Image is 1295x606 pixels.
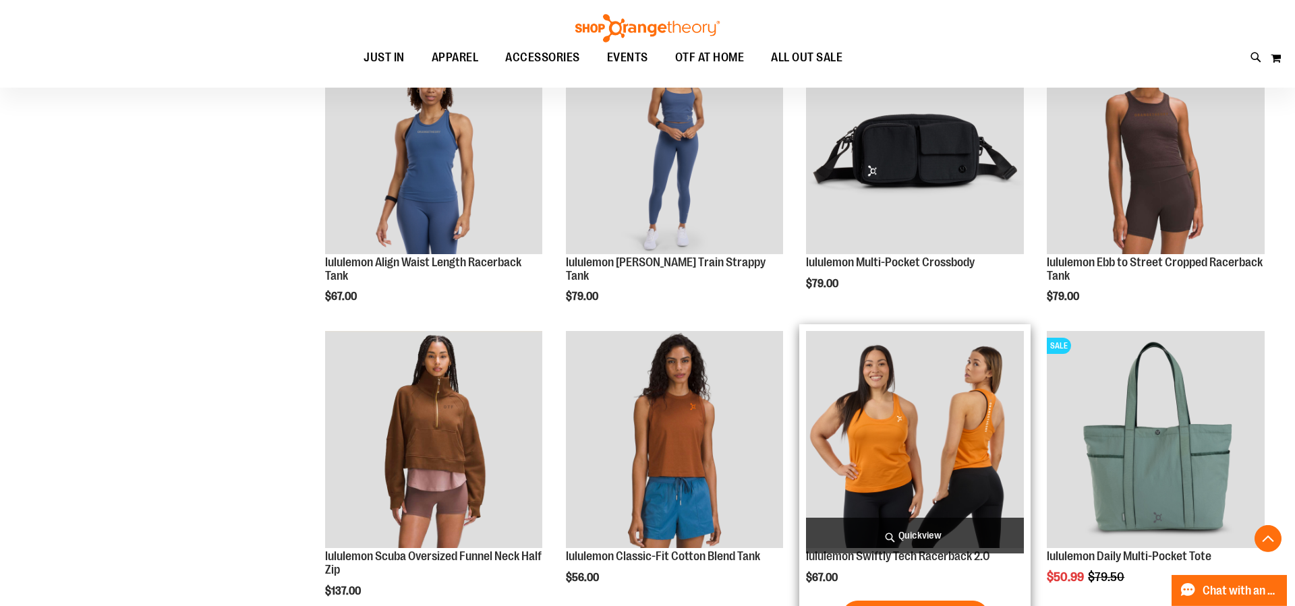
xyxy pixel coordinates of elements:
span: SALE [1047,338,1071,354]
img: lululemon Scuba Oversized Funnel Neck Half Zip [325,331,543,549]
a: lululemon [PERSON_NAME] Train Strappy Tank [566,255,766,282]
a: lululemon Swiftly Tech Racerback 2.0 [806,549,990,563]
a: lululemon Multi-Pocket Crossbody [806,255,975,269]
div: product [318,30,550,337]
a: lululemon Scuba Oversized Funnel Neck Half Zip [325,549,542,576]
a: lululemon Ebb to Street Cropped Racerback Tank [1047,36,1265,256]
div: product [799,30,1031,324]
a: lululemon Classic-Fit Cotton Blend Tank [566,549,760,563]
span: ACCESSORIES [505,42,580,73]
span: $79.00 [806,278,840,290]
a: lululemon Swiftly Tech Racerback 2.0 [806,331,1024,551]
span: $79.00 [1047,291,1081,303]
button: Chat with an Expert [1172,575,1288,606]
a: lululemon Classic-Fit Cotton Blend Tank [566,331,784,551]
a: lululemon Daily Multi-Pocket Tote [1047,549,1211,563]
img: lululemon Wunder Train Strappy Tank [566,36,784,254]
span: $137.00 [325,585,363,597]
span: Chat with an Expert [1203,584,1279,597]
a: lululemon Scuba Oversized Funnel Neck Half Zip [325,331,543,551]
span: JUST IN [364,42,405,73]
span: APPAREL [432,42,479,73]
img: Shop Orangetheory [573,14,722,42]
span: EVENTS [607,42,648,73]
a: lululemon Multi-Pocket Crossbody [806,36,1024,256]
a: lululemon Ebb to Street Cropped Racerback Tank [1047,255,1263,282]
span: $56.00 [566,572,601,584]
img: lululemon Align Waist Length Racerback Tank [325,36,543,254]
img: lululemon Ebb to Street Cropped Racerback Tank [1047,36,1265,254]
span: OTF AT HOME [675,42,745,73]
a: lululemon Daily Multi-Pocket ToteSALE [1047,331,1265,551]
button: Back To Top [1255,525,1282,552]
a: lululemon Wunder Train Strappy TankNEW [566,36,784,256]
span: $79.00 [566,291,600,303]
img: lululemon Daily Multi-Pocket Tote [1047,331,1265,549]
img: lululemon Classic-Fit Cotton Blend Tank [566,331,784,549]
div: product [1040,30,1271,337]
a: lululemon Align Waist Length Racerback Tank [325,255,521,282]
div: product [559,30,790,337]
span: $67.00 [806,572,840,584]
img: lululemon Multi-Pocket Crossbody [806,36,1024,254]
span: $79.50 [1088,570,1126,584]
span: $67.00 [325,291,359,303]
img: lululemon Swiftly Tech Racerback 2.0 [806,331,1024,549]
a: Quickview [806,518,1024,553]
a: lululemon Align Waist Length Racerback TankNEW [325,36,543,256]
span: $50.99 [1047,570,1086,584]
span: ALL OUT SALE [771,42,842,73]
